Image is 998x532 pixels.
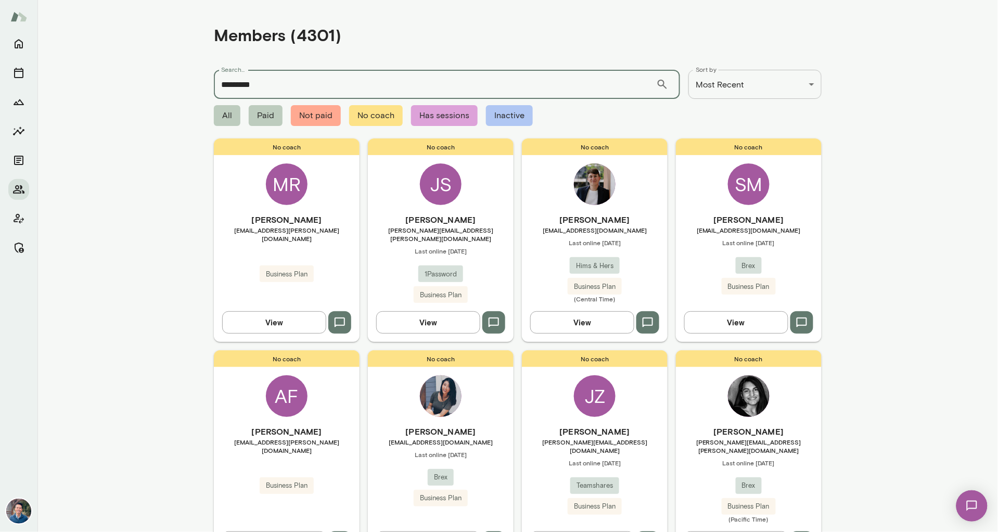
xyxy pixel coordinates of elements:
span: (Pacific Time) [676,515,822,523]
button: Sessions [8,62,29,83]
h6: [PERSON_NAME] [368,425,514,438]
span: Inactive [486,105,533,126]
button: View [530,311,634,333]
img: Annie Xue [420,375,462,417]
span: Last online [DATE] [676,459,822,467]
img: Mento [10,7,27,27]
span: Business Plan [568,282,622,292]
button: View [222,311,326,333]
span: All [214,105,240,126]
span: Business Plan [722,501,776,512]
span: Hims & Hers [570,261,620,271]
span: [PERSON_NAME][EMAIL_ADDRESS][DOMAIN_NAME] [522,438,668,454]
span: [PERSON_NAME][EMAIL_ADDRESS][PERSON_NAME][DOMAIN_NAME] [368,226,514,243]
span: Business Plan [414,290,468,300]
span: [EMAIL_ADDRESS][PERSON_NAME][DOMAIN_NAME] [214,438,360,454]
button: Insights [8,121,29,142]
label: Search... [221,65,245,74]
button: View [376,311,480,333]
div: MR [266,163,308,205]
span: No coach [368,138,514,155]
span: Last online [DATE] [522,238,668,247]
span: Business Plan [722,282,776,292]
span: Last online [DATE] [522,459,668,467]
h4: Members (4301) [214,25,341,45]
button: Home [8,33,29,54]
h6: [PERSON_NAME] [214,213,360,226]
span: Last online [DATE] [676,238,822,247]
button: Manage [8,237,29,258]
span: No coach [214,350,360,367]
h6: [PERSON_NAME] [676,425,822,438]
span: [EMAIL_ADDRESS][DOMAIN_NAME] [368,438,514,446]
button: View [684,311,788,333]
span: Business Plan [568,501,622,512]
button: Client app [8,208,29,229]
span: Not paid [291,105,341,126]
h6: [PERSON_NAME] [214,425,360,438]
div: JS [420,163,462,205]
span: Brex [736,480,762,491]
span: Business Plan [414,493,468,503]
img: Alex Yu [6,499,31,524]
span: Has sessions [411,105,478,126]
h6: [PERSON_NAME] [522,213,668,226]
div: Most Recent [688,70,822,99]
button: Documents [8,150,29,171]
div: SM [728,163,770,205]
span: Teamshares [570,480,619,491]
span: (Central Time) [522,295,668,303]
span: No coach [214,138,360,155]
h6: [PERSON_NAME] [676,213,822,226]
span: Business Plan [260,480,314,491]
span: No coach [349,105,403,126]
h6: [PERSON_NAME] [368,213,514,226]
span: Paid [249,105,283,126]
button: Growth Plan [8,92,29,112]
span: Brex [428,472,454,483]
span: No coach [368,350,514,367]
span: Last online [DATE] [368,247,514,255]
span: [EMAIL_ADDRESS][DOMAIN_NAME] [676,226,822,234]
span: No coach [676,138,822,155]
h6: [PERSON_NAME] [522,425,668,438]
button: Members [8,179,29,200]
span: No coach [522,350,668,367]
span: [PERSON_NAME][EMAIL_ADDRESS][PERSON_NAME][DOMAIN_NAME] [676,438,822,454]
img: Ambika Kumar [728,375,770,417]
span: Business Plan [260,269,314,280]
span: 1Password [418,269,463,280]
span: No coach [676,350,822,367]
img: Maxime Dubreucq [574,163,616,205]
span: [EMAIL_ADDRESS][PERSON_NAME][DOMAIN_NAME] [214,226,360,243]
label: Sort by [696,65,717,74]
div: JZ [574,375,616,417]
span: [EMAIL_ADDRESS][DOMAIN_NAME] [522,226,668,234]
span: Last online [DATE] [368,450,514,459]
span: No coach [522,138,668,155]
span: Brex [736,261,762,271]
div: AF [266,375,308,417]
